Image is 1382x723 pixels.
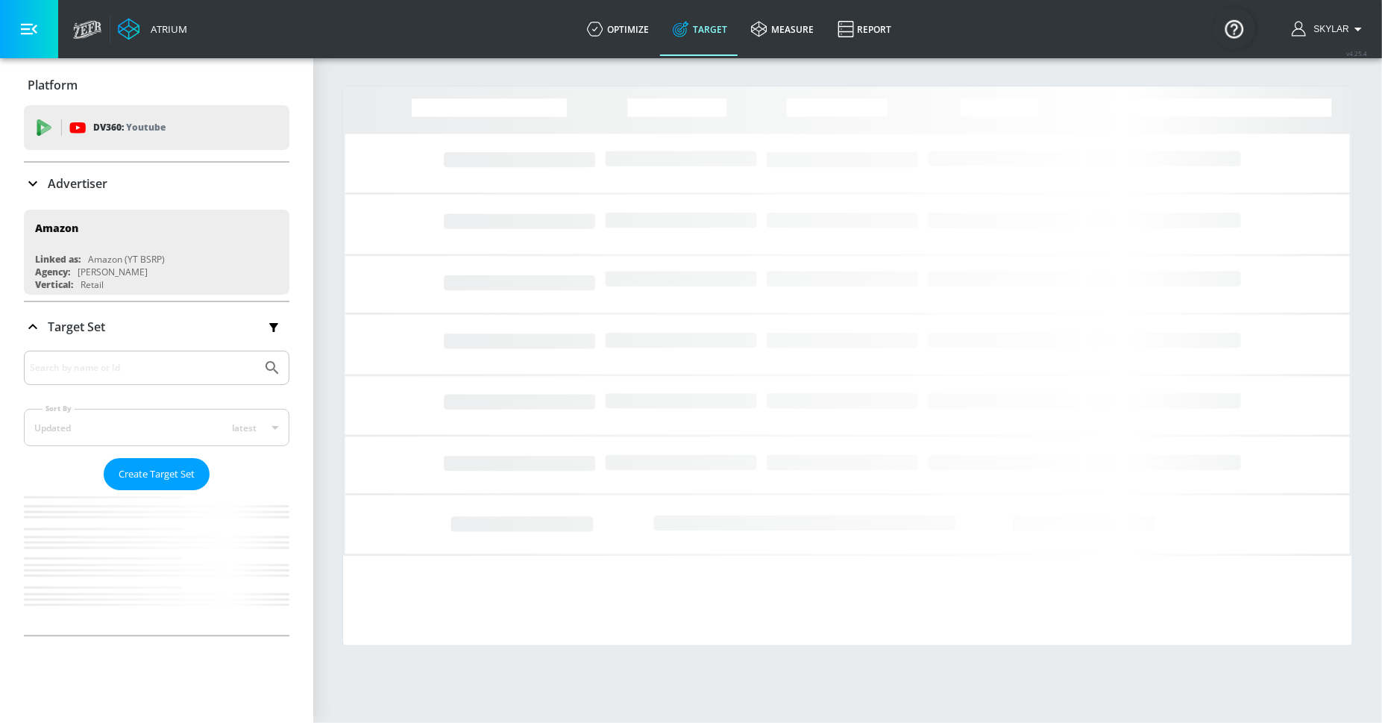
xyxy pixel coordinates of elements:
[232,422,257,434] span: latest
[24,210,289,295] div: AmazonLinked as:Amazon (YT BSRP)Agency:[PERSON_NAME]Vertical:Retail
[118,18,187,40] a: Atrium
[1292,20,1367,38] button: Skylar
[24,105,289,150] div: DV360: Youtube
[24,163,289,204] div: Advertiser
[48,175,107,192] p: Advertiser
[1346,49,1367,57] span: v 4.25.4
[1308,24,1349,34] span: login as: skylar.britton@zefr.com
[93,119,166,136] p: DV360:
[126,119,166,135] p: Youtube
[78,266,148,278] div: [PERSON_NAME]
[826,2,904,56] a: Report
[661,2,739,56] a: Target
[24,302,289,351] div: Target Set
[35,221,78,235] div: Amazon
[81,278,104,291] div: Retail
[575,2,661,56] a: optimize
[35,278,73,291] div: Vertical:
[1213,7,1255,49] button: Open Resource Center
[24,490,289,635] nav: list of Target Set
[104,458,210,490] button: Create Target Set
[35,253,81,266] div: Linked as:
[48,319,105,335] p: Target Set
[34,422,71,434] div: Updated
[88,253,165,266] div: Amazon (YT BSRP)
[739,2,826,56] a: measure
[24,351,289,635] div: Target Set
[145,22,187,36] div: Atrium
[119,466,195,483] span: Create Target Set
[43,404,75,413] label: Sort By
[28,77,78,93] p: Platform
[30,358,256,378] input: Search by name or Id
[35,266,70,278] div: Agency:
[24,64,289,106] div: Platform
